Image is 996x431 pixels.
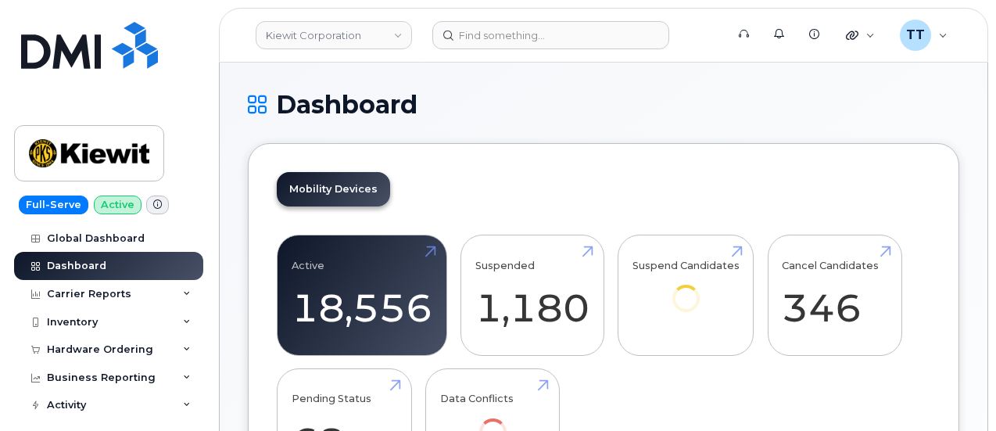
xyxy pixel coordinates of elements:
a: Mobility Devices [277,172,390,207]
a: Suspend Candidates [632,244,740,334]
a: Cancel Candidates 346 [782,244,887,347]
h1: Dashboard [248,91,959,118]
a: Active 18,556 [292,244,432,347]
a: Suspended 1,180 [475,244,589,347]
